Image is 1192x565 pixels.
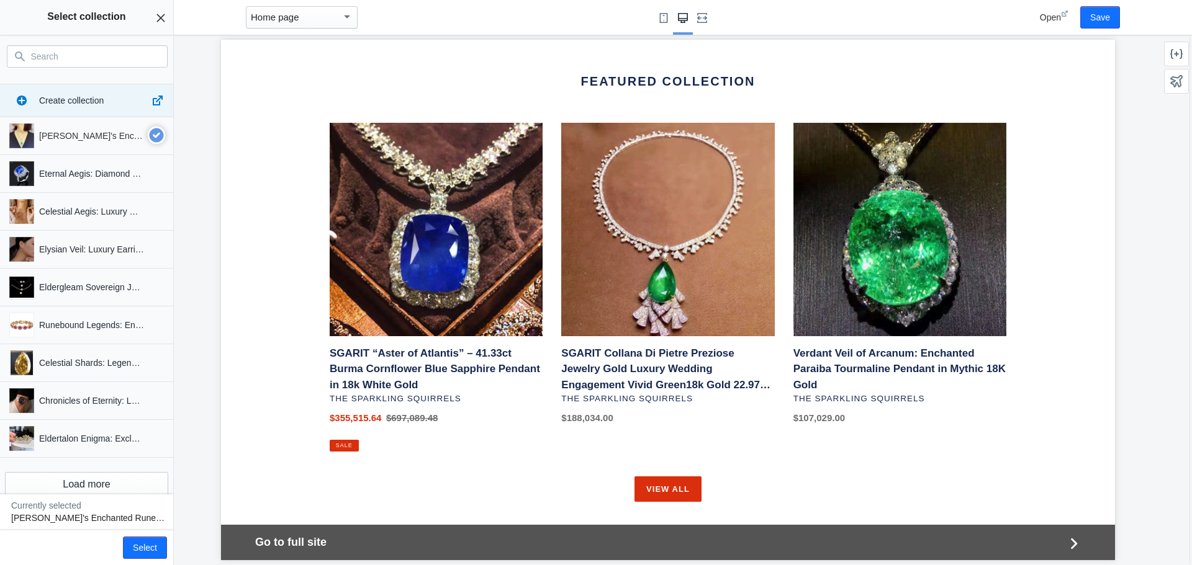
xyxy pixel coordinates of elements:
span: Create collection [39,96,104,105]
p: Elysian Veil: Luxury Earrings Collection [39,243,144,256]
button: Select [123,536,167,559]
mat-select-trigger: Home page [251,12,299,22]
p: [PERSON_NAME]'s Enchanted Runeheart Pendants [39,130,144,142]
a: View all products in the Eryndor's Enchanted Runeheart Pendants collection [413,437,481,463]
span: Open [1040,12,1061,22]
p: Celestial Aegis: Luxury Diamond Necklaces [39,205,144,218]
button: Save [1080,6,1120,29]
p: Eternal Aegis: Diamond & White Gold Rings Collection [39,167,144,180]
button: Load more [5,472,168,497]
p: Eldertalon Enigma: Exclusive Brooches Collection [39,432,144,445]
p: Currently selected [11,499,167,512]
a: View all products in the Eryndor's Enchanted Runeheart Pendants collection [360,35,535,48]
p: [PERSON_NAME]'s Enchanted Runeheart Pendants [11,512,167,524]
p: Runebound Legends: Enchanted Bracelets Collection [39,319,144,331]
p: Eldergleam Sovereign Jewel Set [39,281,144,293]
p: Celestial Shards: Legendary Loose Diamonds Collection [39,357,144,369]
span: Go to full site [34,494,844,511]
input: Search [31,49,158,64]
p: Chronicles of Eternity: Luxury Watches Collection [39,394,144,407]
